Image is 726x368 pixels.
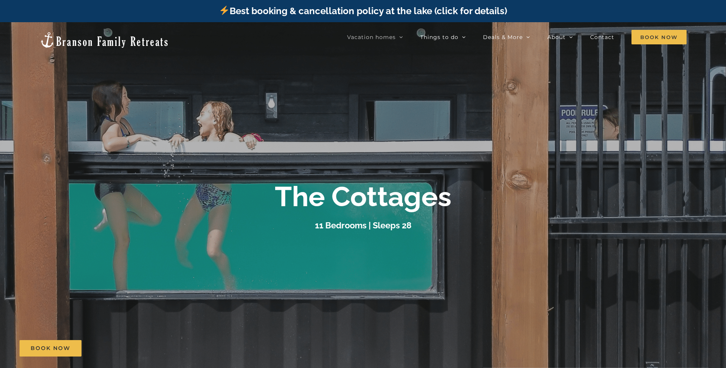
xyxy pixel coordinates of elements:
[275,181,452,213] b: The Cottages
[483,34,523,40] span: Deals & More
[590,29,614,45] a: Contact
[347,34,396,40] span: Vacation homes
[420,34,458,40] span: Things to do
[590,34,614,40] span: Contact
[219,5,507,16] a: Best booking & cancellation policy at the lake (click for details)
[315,220,411,230] h3: 11 Bedrooms | Sleeps 28
[631,30,687,44] span: Book Now
[347,29,403,45] a: Vacation homes
[20,340,82,357] a: Book Now
[31,345,70,352] span: Book Now
[547,29,573,45] a: About
[39,31,169,49] img: Branson Family Retreats Logo
[547,34,566,40] span: About
[420,29,466,45] a: Things to do
[483,29,530,45] a: Deals & More
[347,29,687,45] nav: Main Menu
[220,6,229,15] img: ⚡️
